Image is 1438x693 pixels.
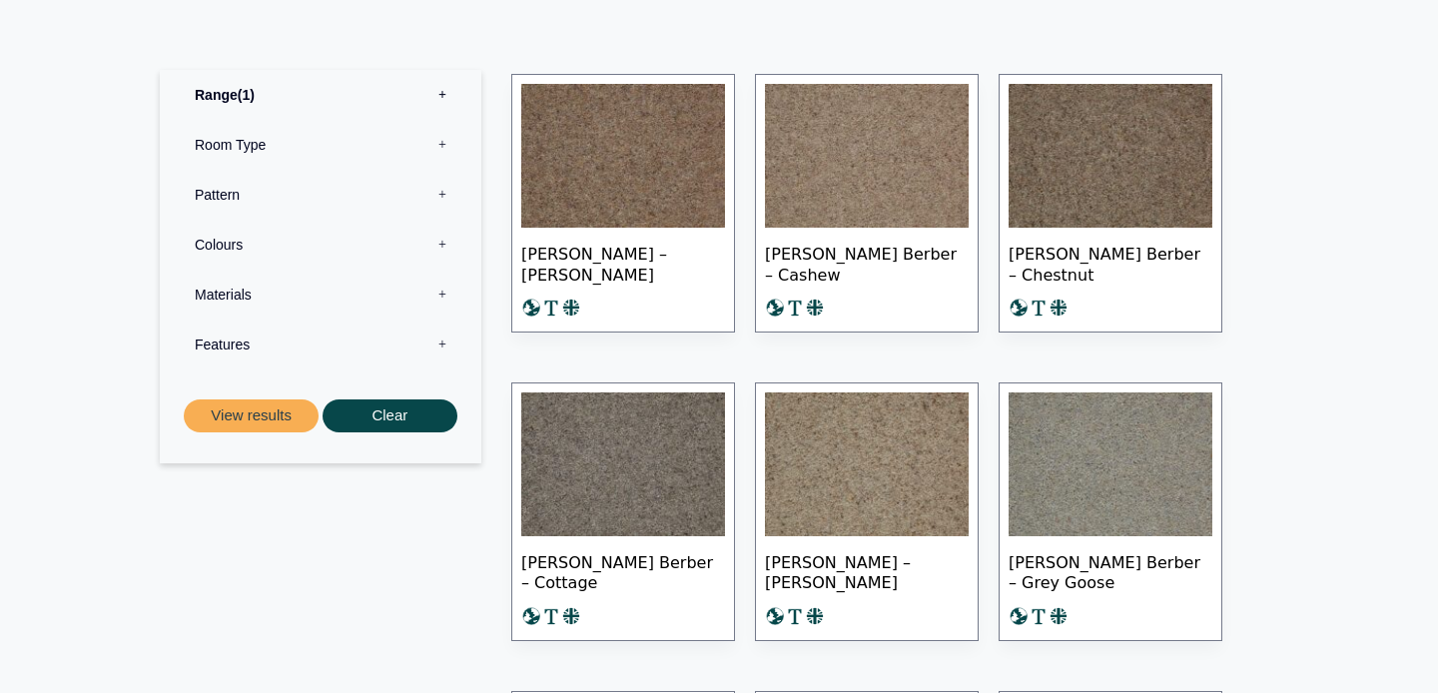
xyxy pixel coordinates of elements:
[175,120,466,170] label: Room Type
[175,320,466,369] label: Features
[755,74,979,333] a: [PERSON_NAME] Berber – Cashew
[765,392,969,536] img: Tomkinson Berber - Elder
[184,399,319,432] button: View results
[238,87,255,103] span: 1
[521,536,725,606] span: [PERSON_NAME] Berber – Cottage
[511,382,735,641] a: [PERSON_NAME] Berber – Cottage
[1009,84,1212,228] img: Tomkinson Berber - Chestnut
[521,392,725,536] img: Tomkinson Berber - Cottage
[765,536,969,606] span: [PERSON_NAME] – [PERSON_NAME]
[1009,228,1212,298] span: [PERSON_NAME] Berber – Chestnut
[1009,392,1212,536] img: Tomkinson Berber - Grey Goose
[511,74,735,333] a: [PERSON_NAME] – [PERSON_NAME]
[999,382,1222,641] a: [PERSON_NAME] Berber – Grey Goose
[765,228,969,298] span: [PERSON_NAME] Berber – Cashew
[755,382,979,641] a: [PERSON_NAME] – [PERSON_NAME]
[521,84,725,228] img: Tomkinson Berber -Birch
[175,70,466,120] label: Range
[521,228,725,298] span: [PERSON_NAME] – [PERSON_NAME]
[175,270,466,320] label: Materials
[323,399,457,432] button: Clear
[999,74,1222,333] a: [PERSON_NAME] Berber – Chestnut
[1009,536,1212,606] span: [PERSON_NAME] Berber – Grey Goose
[765,84,969,228] img: Tomkinson Berber - Cashew
[175,170,466,220] label: Pattern
[175,220,466,270] label: Colours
